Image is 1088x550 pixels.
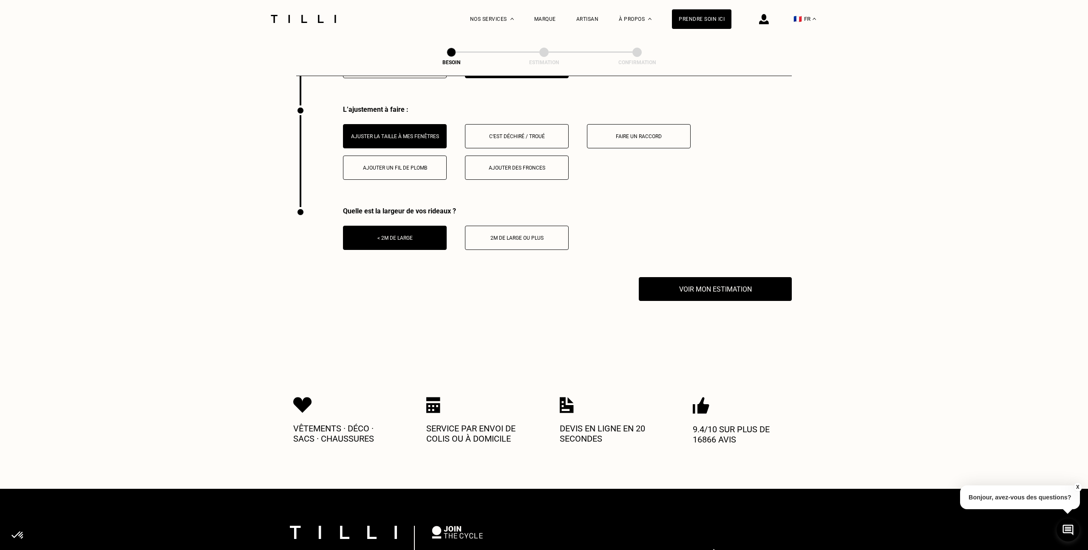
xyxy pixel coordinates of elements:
button: Ajouter un fil de plomb [343,156,447,180]
div: < 2m de large [348,235,442,241]
button: < 2m de large [343,226,447,250]
a: Marque [534,16,556,22]
div: Ajouter des fronces [470,165,564,171]
button: Ajouter des fronces [465,156,569,180]
a: Prendre soin ici [672,9,731,29]
p: 9.4/10 sur plus de 16866 avis [693,424,795,445]
div: Faire un raccord [592,133,686,139]
img: menu déroulant [813,18,816,20]
div: C‘est déchiré / troué [470,133,564,139]
p: Service par envoi de colis ou à domicile [426,423,528,444]
img: logo Tilli [290,526,397,539]
img: icône connexion [759,14,769,24]
img: Logo du service de couturière Tilli [268,15,339,23]
button: C‘est déchiré / troué [465,124,569,148]
div: Confirmation [595,60,680,65]
button: X [1073,482,1082,492]
p: Devis en ligne en 20 secondes [560,423,662,444]
div: 2m de large ou plus [470,235,564,241]
button: 2m de large ou plus [465,226,569,250]
button: Ajuster la taille à mes fenêtres [343,124,447,148]
div: Ajouter un fil de plomb [348,165,442,171]
a: Artisan [576,16,599,22]
span: 🇫🇷 [793,15,802,23]
p: Vêtements · Déco · Sacs · Chaussures [293,423,395,444]
button: Faire un raccord [587,124,691,148]
img: Icon [293,397,312,413]
img: Icon [426,397,440,413]
img: Menu déroulant à propos [648,18,652,20]
div: Ajuster la taille à mes fenêtres [348,133,442,139]
div: Estimation [501,60,586,65]
div: Besoin [409,60,494,65]
div: L’ajustement à faire : [343,105,792,113]
img: Icon [560,397,574,413]
p: Bonjour, avez-vous des questions? [960,485,1080,509]
button: Voir mon estimation [639,277,792,301]
img: logo Join The Cycle [432,526,483,539]
img: Icon [693,397,709,414]
img: Menu déroulant [510,18,514,20]
div: Quelle est la largeur de vos rideaux ? [343,207,569,215]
